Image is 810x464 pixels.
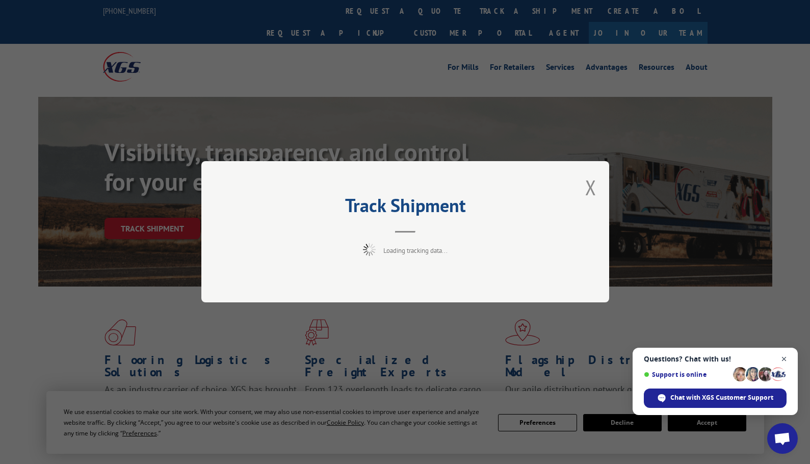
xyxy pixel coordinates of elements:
[252,198,558,218] h2: Track Shipment
[585,174,596,201] button: Close modal
[383,247,448,255] span: Loading tracking data...
[778,353,791,366] span: Close chat
[767,423,798,454] div: Open chat
[363,244,376,256] img: xgs-loading
[644,389,787,408] div: Chat with XGS Customer Support
[670,393,773,402] span: Chat with XGS Customer Support
[644,371,729,378] span: Support is online
[644,355,787,363] span: Questions? Chat with us!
